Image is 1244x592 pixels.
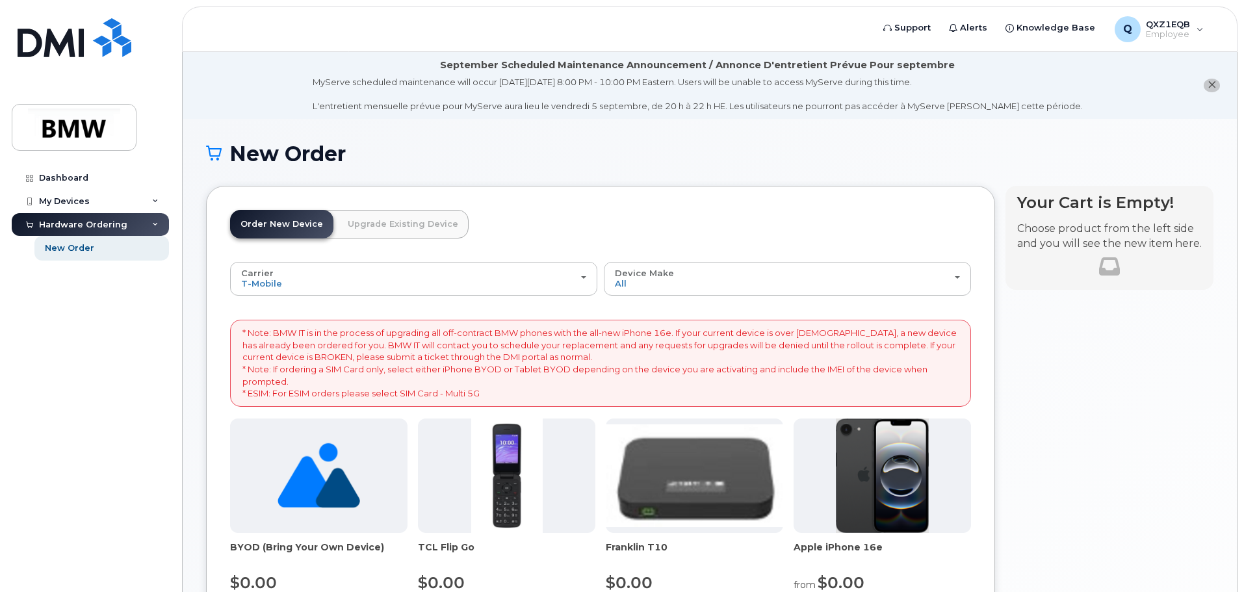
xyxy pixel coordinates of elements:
span: $0.00 [418,573,465,592]
img: TCL_FLIP_MODE.jpg [471,418,543,533]
div: TCL Flip Go [418,541,595,567]
div: September Scheduled Maintenance Announcement / Annonce D'entretient Prévue Pour septembre [440,58,955,72]
div: MyServe scheduled maintenance will occur [DATE][DATE] 8:00 PM - 10:00 PM Eastern. Users will be u... [313,76,1083,112]
div: Franklin T10 [606,541,783,567]
span: $0.00 [606,573,653,592]
button: close notification [1204,79,1220,92]
div: Apple iPhone 16e [794,541,971,567]
img: iphone16e.png [836,418,929,533]
img: no_image_found-2caef05468ed5679b831cfe6fc140e25e0c280774317ffc20a367ab7fd17291e.png [278,418,360,533]
h1: New Order [206,142,1213,165]
h4: Your Cart is Empty! [1017,194,1202,211]
span: $0.00 [818,573,864,592]
button: Device Make All [604,262,971,296]
span: Device Make [615,268,674,278]
span: Carrier [241,268,274,278]
span: All [615,278,627,289]
button: Carrier T-Mobile [230,262,597,296]
iframe: Messenger Launcher [1187,535,1234,582]
small: from [794,579,816,591]
a: Order New Device [230,210,333,238]
p: Choose product from the left side and you will see the new item here. [1017,222,1202,251]
img: t10.jpg [606,424,783,527]
div: BYOD (Bring Your Own Device) [230,541,408,567]
p: * Note: BMW IT is in the process of upgrading all off-contract BMW phones with the all-new iPhone... [242,327,959,399]
span: $0.00 [230,573,277,592]
a: Upgrade Existing Device [337,210,469,238]
span: T-Mobile [241,278,282,289]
